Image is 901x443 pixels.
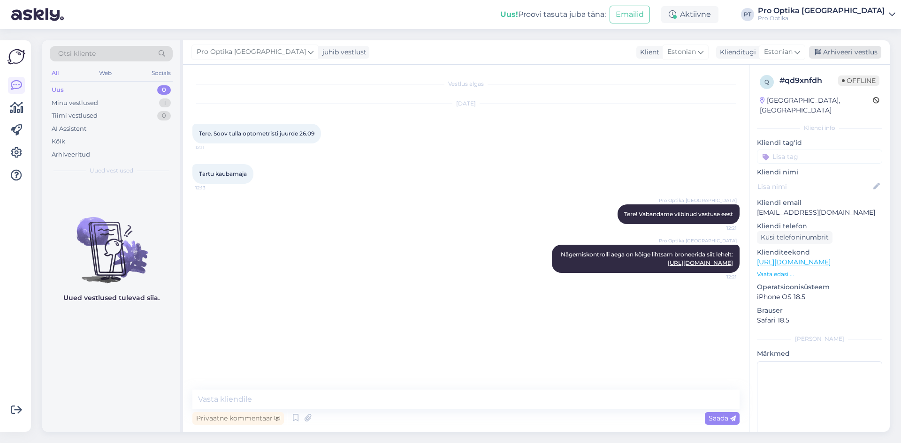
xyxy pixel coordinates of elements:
[159,98,171,108] div: 1
[757,282,882,292] p: Operatsioonisüsteem
[157,111,171,120] div: 0
[709,414,736,422] span: Saada
[659,237,737,244] span: Pro Optika [GEOGRAPHIC_DATA]
[757,138,882,148] p: Kliendi tag'id
[52,98,98,108] div: Minu vestlused
[52,124,86,134] div: AI Assistent
[757,231,832,244] div: Küsi telefoninumbrit
[757,306,882,315] p: Brauser
[760,96,873,115] div: [GEOGRAPHIC_DATA], [GEOGRAPHIC_DATA]
[757,124,882,132] div: Kliendi info
[90,166,133,175] span: Uued vestlused
[702,273,737,280] span: 12:21
[199,130,314,137] span: Tere. Soov tulla optometristi juurde 26.09
[636,47,659,57] div: Klient
[195,144,230,151] span: 12:11
[757,248,882,257] p: Klienditeekond
[192,80,740,88] div: Vestlus algas
[52,85,64,95] div: Uus
[195,184,230,191] span: 12:13
[757,150,882,164] input: Lisa tag
[757,181,871,192] input: Lisa nimi
[561,251,733,266] span: Nägemiskontrolli aega on kõige lihtsam broneerida siit lehelt:
[319,47,367,57] div: juhib vestlust
[779,75,838,86] div: # qd9xnfdh
[97,67,114,79] div: Web
[741,8,754,21] div: PT
[199,170,247,177] span: Tartu kaubamaja
[500,9,606,20] div: Proovi tasuta juba täna:
[661,6,718,23] div: Aktiivne
[192,412,284,425] div: Privaatne kommentaar
[157,85,171,95] div: 0
[757,221,882,231] p: Kliendi telefon
[757,208,882,218] p: [EMAIL_ADDRESS][DOMAIN_NAME]
[192,99,740,108] div: [DATE]
[610,6,650,23] button: Emailid
[624,210,733,218] span: Tere! Vabandame viibinud vastuse eest
[757,335,882,343] div: [PERSON_NAME]
[757,167,882,177] p: Kliendi nimi
[668,259,733,266] a: [URL][DOMAIN_NAME]
[838,75,879,86] span: Offline
[659,197,737,204] span: Pro Optika [GEOGRAPHIC_DATA]
[757,270,882,278] p: Vaata edasi ...
[150,67,173,79] div: Socials
[716,47,756,57] div: Klienditugi
[52,150,90,159] div: Arhiveeritud
[42,200,180,285] img: No chats
[8,48,25,66] img: Askly Logo
[197,47,306,57] span: Pro Optika [GEOGRAPHIC_DATA]
[757,258,831,266] a: [URL][DOMAIN_NAME]
[52,137,65,146] div: Kõik
[758,7,885,15] div: Pro Optika [GEOGRAPHIC_DATA]
[757,292,882,302] p: iPhone OS 18.5
[809,46,881,59] div: Arhiveeri vestlus
[758,7,895,22] a: Pro Optika [GEOGRAPHIC_DATA]Pro Optika
[52,111,98,120] div: Tiimi vestlused
[63,293,160,303] p: Uued vestlused tulevad siia.
[50,67,61,79] div: All
[702,225,737,232] span: 12:21
[500,10,518,19] b: Uus!
[58,49,96,59] span: Otsi kliente
[757,198,882,208] p: Kliendi email
[764,47,793,57] span: Estonian
[757,349,882,359] p: Märkmed
[758,15,885,22] div: Pro Optika
[667,47,696,57] span: Estonian
[764,78,769,85] span: q
[757,315,882,325] p: Safari 18.5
